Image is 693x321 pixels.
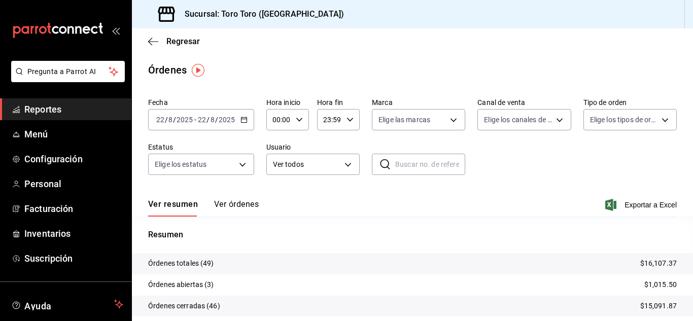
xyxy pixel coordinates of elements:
[112,26,120,34] button: open_drawer_menu
[266,144,360,151] label: Usuario
[166,37,200,46] span: Regresar
[148,99,254,106] label: Fecha
[218,116,235,124] input: ----
[24,177,123,191] span: Personal
[168,116,173,124] input: --
[24,252,123,265] span: Suscripción
[583,99,677,106] label: Tipo de orden
[148,62,187,78] div: Órdenes
[155,159,206,169] span: Elige los estatus
[372,99,465,106] label: Marca
[177,8,344,20] h3: Sucursal: Toro Toro ([GEOGRAPHIC_DATA])
[484,115,552,125] span: Elige los canales de venta
[194,116,196,124] span: -
[266,99,309,106] label: Hora inicio
[24,298,110,310] span: Ayuda
[215,116,218,124] span: /
[640,301,677,311] p: $15,091.87
[24,227,123,240] span: Inventarios
[640,258,677,269] p: $16,107.37
[644,279,677,290] p: $1,015.50
[214,199,259,217] button: Ver órdenes
[173,116,176,124] span: /
[176,116,193,124] input: ----
[148,229,677,241] p: Resumen
[317,99,360,106] label: Hora fin
[148,301,220,311] p: Órdenes cerradas (46)
[273,159,341,170] span: Ver todos
[148,199,259,217] div: navigation tabs
[165,116,168,124] span: /
[395,154,465,174] input: Buscar no. de referencia
[24,127,123,141] span: Menú
[24,202,123,216] span: Facturación
[148,144,254,151] label: Estatus
[477,99,571,106] label: Canal de venta
[206,116,210,124] span: /
[197,116,206,124] input: --
[210,116,215,124] input: --
[148,199,198,217] button: Ver resumen
[27,66,109,77] span: Pregunta a Parrot AI
[24,102,123,116] span: Reportes
[148,258,214,269] p: Órdenes totales (49)
[7,74,125,84] a: Pregunta a Parrot AI
[590,115,658,125] span: Elige los tipos de orden
[11,61,125,82] button: Pregunta a Parrot AI
[156,116,165,124] input: --
[192,64,204,77] img: Tooltip marker
[24,152,123,166] span: Configuración
[607,199,677,211] button: Exportar a Excel
[378,115,430,125] span: Elige las marcas
[148,37,200,46] button: Regresar
[148,279,214,290] p: Órdenes abiertas (3)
